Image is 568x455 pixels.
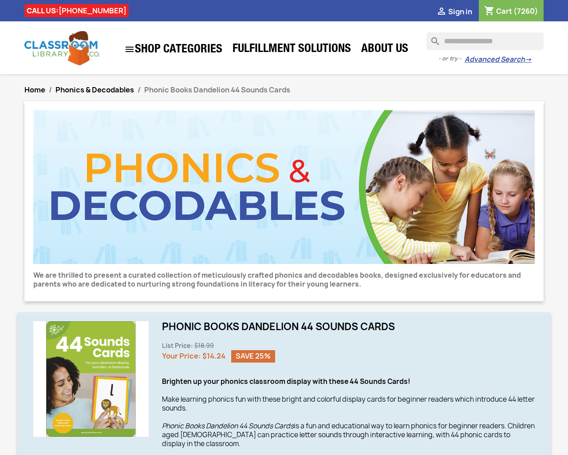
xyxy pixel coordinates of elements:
a: SHOP CATEGORIES [120,40,227,59]
i: search [426,32,437,43]
span: Save 25% [231,350,275,363]
input: Search [426,32,544,50]
img: Classroom Library Company [24,31,100,65]
em: Phonic Books Dandelion 44 Sounds Cards [162,421,294,431]
a: Phonics & Decodables [55,85,134,95]
span: $14.24 [202,351,225,361]
a: [PHONE_NUMBER] [59,6,126,16]
span: Sign in [448,7,472,16]
a:  Sign in [436,7,472,16]
i:  [436,7,447,17]
span: Cart [496,6,512,16]
span: $18.99 [194,342,214,350]
span: Phonic Books Dandelion 44 Sounds Cards [144,85,290,95]
i:  [124,44,135,55]
h1: Phonic Books Dandelion 44 Sounds Cards [162,321,535,332]
a: Advanced Search→ [465,55,532,64]
span: Your Price: [162,351,201,361]
div: CALL US: [24,4,129,17]
a: Fulfillment Solutions [228,41,355,59]
span: List Price: [162,342,193,350]
span: (7260) [513,6,538,16]
span: - or try - [438,54,465,63]
strong: Brighten up your phonics classroom display with these 44 Sounds Cards! [162,377,410,386]
img: CLC_Phonics_And_Decodables.jpg [33,110,535,264]
a: About Us [357,41,413,59]
a: Shopping cart link containing 7260 product(s) [484,6,538,16]
a: Home [24,85,45,95]
i: shopping_cart [484,6,495,17]
p: We are thrilled to present a curated collection of meticulously crafted phonics and decodables bo... [33,271,535,289]
span: → [525,55,532,64]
